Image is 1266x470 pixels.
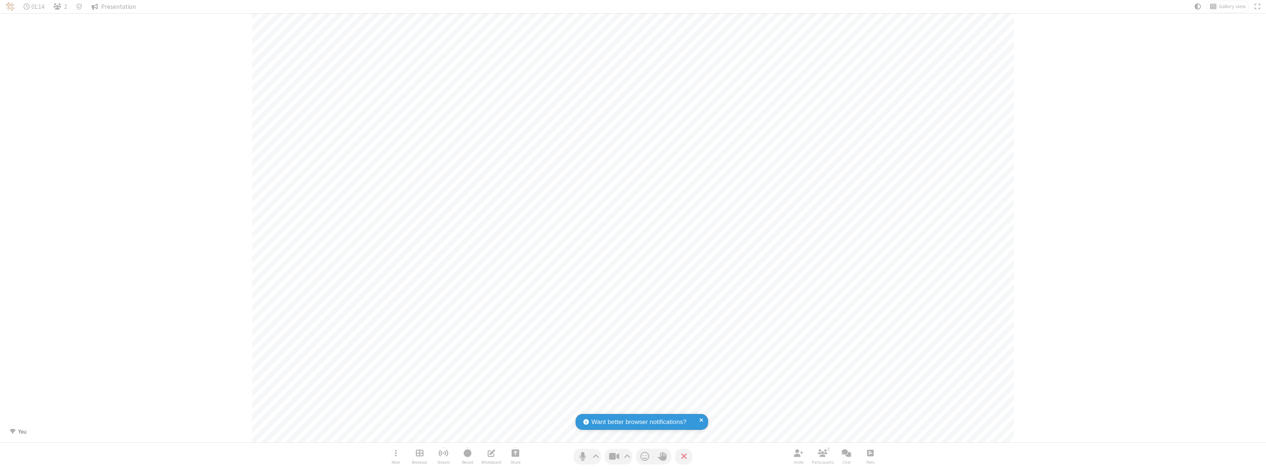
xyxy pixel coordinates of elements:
[504,446,526,467] button: Start sharing
[1192,1,1204,12] button: Using system theme
[15,428,29,436] div: You
[654,449,671,464] button: Raise hand
[842,460,851,464] span: Chat
[1207,1,1249,12] button: Change layout
[605,449,632,464] button: Stop video (⌘+Shift+V)
[385,446,407,467] button: Open menu
[591,449,601,464] button: Audio settings
[392,460,400,464] span: More
[73,1,86,12] div: Meeting details Encryption enabled
[788,446,810,467] button: Invite participants (⌘+Shift+I)
[811,446,834,467] button: Open participant list
[1252,1,1263,12] button: Fullscreen
[866,460,874,464] span: Polls
[794,460,803,464] span: Invite
[1219,4,1246,10] span: Gallery view
[480,446,502,467] button: Open shared whiteboard
[50,1,70,12] button: Open participant list
[573,449,601,464] button: Mute (⌘+Shift+A)
[825,446,832,452] div: 2
[437,460,450,464] span: Stream
[412,460,427,464] span: Breakout
[456,446,478,467] button: Start recording
[462,460,473,464] span: Record
[481,460,501,464] span: Whiteboard
[636,449,654,464] button: Send a reaction
[835,446,857,467] button: Open chat
[21,1,47,12] div: Timer
[675,449,693,464] button: End or leave meeting
[409,446,431,467] button: Manage Breakout Rooms
[510,460,520,464] span: Share
[432,446,455,467] button: Start streaming
[31,3,44,10] span: 01:14
[859,446,881,467] button: Open poll
[6,2,15,11] img: QA Selenium DO NOT DELETE OR CHANGE
[622,449,632,464] button: Video setting
[64,3,67,10] span: 2
[812,460,834,464] span: Participants
[101,3,136,10] span: Presentation
[89,1,139,12] button: Presentation
[591,417,686,427] span: Want better browser notifications?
